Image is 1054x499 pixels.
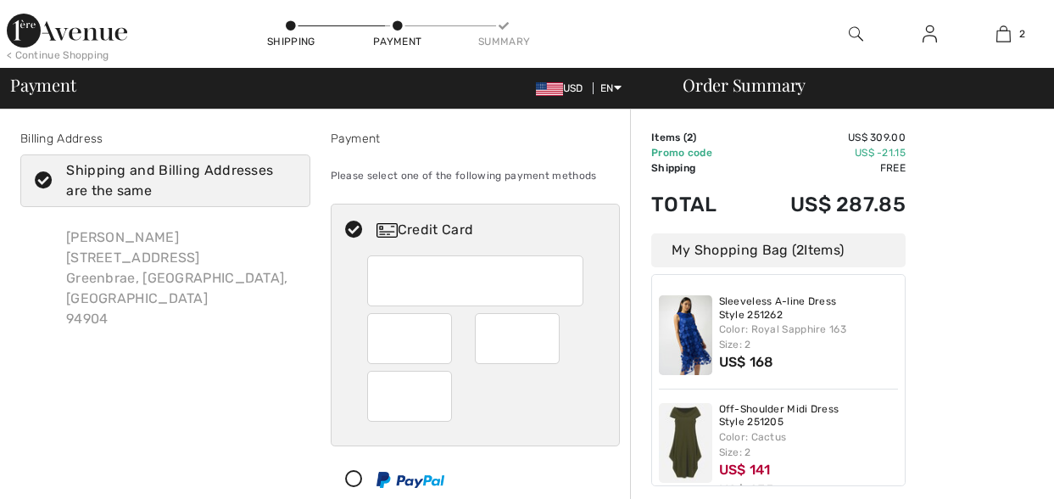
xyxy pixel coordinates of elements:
img: My Bag [996,24,1011,44]
div: Billing Address [20,130,310,148]
div: [PERSON_NAME] [STREET_ADDRESS] Greenbrae, [GEOGRAPHIC_DATA], [GEOGRAPHIC_DATA] 94904 [53,214,310,343]
s: US$ 235 [719,482,775,498]
span: 2 [796,242,804,258]
span: USD [536,82,590,94]
td: US$ 287.85 [744,176,906,233]
td: US$ 309.00 [744,130,906,145]
td: Total [651,176,744,233]
img: US Dollar [536,82,563,96]
div: Please select one of the following payment methods [331,154,621,197]
a: 2 [968,24,1040,44]
td: Items ( ) [651,130,744,145]
div: Color: Royal Sapphire 163 Size: 2 [719,322,899,352]
td: Shipping [651,160,744,176]
img: My Info [923,24,937,44]
div: Shipping [265,34,316,49]
a: Off-Shoulder Midi Dress Style 251205 [719,403,899,429]
img: Off-Shoulder Midi Dress Style 251205 [659,403,712,483]
span: Payment [10,76,75,93]
div: Color: Cactus Size: 2 [719,429,899,460]
img: Sleeveless A-line Dress Style 251262 [659,295,712,375]
div: My Shopping Bag ( Items) [651,233,906,267]
div: Shipping and Billing Addresses are the same [66,160,284,201]
div: Credit Card [376,220,608,240]
td: Promo code [651,145,744,160]
img: search the website [849,24,863,44]
a: Sleeveless A-line Dress Style 251262 [719,295,899,322]
span: 2 [1019,26,1025,42]
div: Summary [478,34,529,49]
div: Order Summary [662,76,1044,93]
td: Free [744,160,906,176]
img: 1ère Avenue [7,14,127,48]
a: Sign In [909,24,951,45]
span: 2 [687,132,693,143]
div: Payment [331,130,621,148]
div: Payment [372,34,423,49]
img: PayPal [376,472,444,488]
span: EN [600,82,622,94]
td: US$ -21.15 [744,145,906,160]
div: < Continue Shopping [7,48,109,63]
span: US$ 168 [719,354,774,370]
span: US$ 141 [719,462,771,478]
img: Credit Card [376,223,398,238]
